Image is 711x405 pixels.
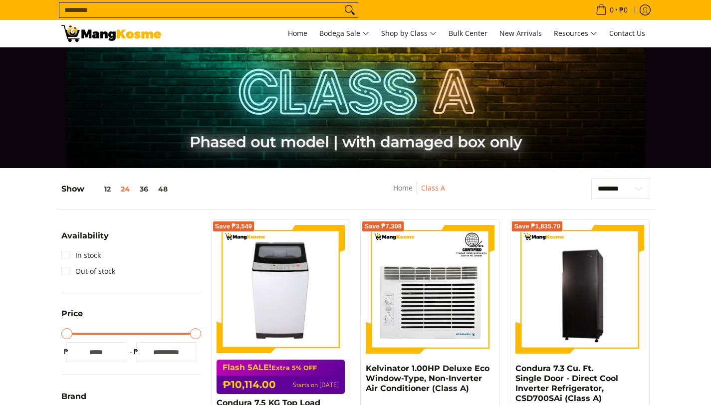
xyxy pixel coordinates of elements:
span: Bodega Sale [319,27,369,40]
span: Resources [554,27,597,40]
img: condura-7.5kg-topload-non-inverter-washing-machine-class-c-full-view-mang-kosme [221,225,341,354]
span: Save ₱7,308 [364,223,402,229]
a: Home [393,183,413,193]
button: 36 [135,185,153,193]
a: Bulk Center [444,20,492,47]
span: Price [61,310,83,318]
span: • [593,4,631,15]
img: Class A | Mang Kosme [61,25,161,42]
span: 0 [608,6,615,13]
span: Bulk Center [449,28,487,38]
nav: Breadcrumbs [332,182,506,204]
a: Resources [549,20,602,47]
span: Save ₱3,549 [215,223,252,229]
button: 24 [116,185,135,193]
img: Condura 7.3 Cu. Ft. Single Door - Direct Cool Inverter Refrigerator, CSD700SAi (Class A) [515,226,644,352]
a: Out of stock [61,263,115,279]
a: Condura 7.3 Cu. Ft. Single Door - Direct Cool Inverter Refrigerator, CSD700SAi (Class A) [515,364,618,403]
span: Contact Us [609,28,645,38]
span: Save ₱1,835.70 [514,223,560,229]
span: Shop by Class [381,27,437,40]
a: Bodega Sale [314,20,374,47]
summary: Open [61,232,109,247]
span: Home [288,28,307,38]
span: Brand [61,393,86,401]
span: ₱ [131,347,141,357]
span: ₱ [61,347,71,357]
img: Kelvinator 1.00HP Deluxe Eco Window-Type, Non-Inverter Air Conditioner (Class A) [366,225,494,354]
span: New Arrivals [499,28,542,38]
a: New Arrivals [494,20,547,47]
a: In stock [61,247,101,263]
a: Contact Us [604,20,650,47]
a: Shop by Class [376,20,442,47]
button: Search [342,2,358,17]
button: 12 [84,185,116,193]
span: Availability [61,232,109,240]
a: Home [283,20,312,47]
button: 48 [153,185,173,193]
a: Class A [421,183,445,193]
a: Kelvinator 1.00HP Deluxe Eco Window-Type, Non-Inverter Air Conditioner (Class A) [366,364,489,393]
h5: Show [61,184,173,194]
nav: Main Menu [171,20,650,47]
span: ₱0 [618,6,629,13]
summary: Open [61,310,83,325]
